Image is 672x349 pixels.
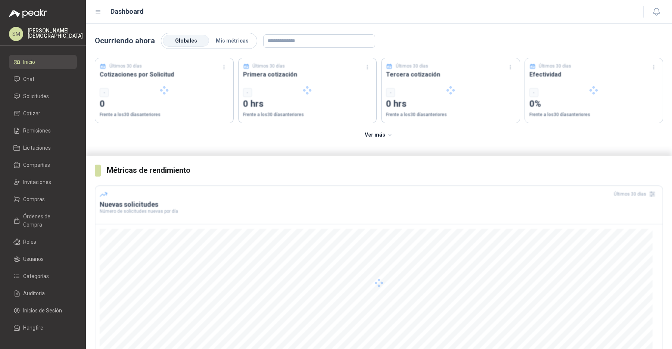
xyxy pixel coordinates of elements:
[9,9,47,18] img: Logo peakr
[9,27,23,41] div: SM
[216,38,249,44] span: Mis métricas
[23,289,45,297] span: Auditoria
[9,252,77,266] a: Usuarios
[9,321,77,335] a: Hangfire
[23,75,34,83] span: Chat
[361,128,398,143] button: Ver más
[23,127,51,135] span: Remisiones
[107,165,663,176] h3: Métricas de rendimiento
[23,195,45,203] span: Compras
[9,303,77,318] a: Inicios de Sesión
[28,28,83,38] p: [PERSON_NAME] [DEMOGRAPHIC_DATA]
[23,238,36,246] span: Roles
[9,286,77,300] a: Auditoria
[23,212,70,229] span: Órdenes de Compra
[9,106,77,121] a: Cotizar
[9,141,77,155] a: Licitaciones
[23,178,51,186] span: Invitaciones
[9,192,77,206] a: Compras
[9,158,77,172] a: Compañías
[23,58,35,66] span: Inicio
[9,89,77,103] a: Solicitudes
[9,55,77,69] a: Inicio
[23,161,50,169] span: Compañías
[9,209,77,232] a: Órdenes de Compra
[23,255,44,263] span: Usuarios
[95,35,155,47] p: Ocurriendo ahora
[9,235,77,249] a: Roles
[23,306,62,315] span: Inicios de Sesión
[175,38,197,44] span: Globales
[9,175,77,189] a: Invitaciones
[9,72,77,86] a: Chat
[9,269,77,283] a: Categorías
[23,272,49,280] span: Categorías
[111,6,144,17] h1: Dashboard
[23,92,49,100] span: Solicitudes
[23,144,51,152] span: Licitaciones
[9,124,77,138] a: Remisiones
[23,324,43,332] span: Hangfire
[23,109,40,118] span: Cotizar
